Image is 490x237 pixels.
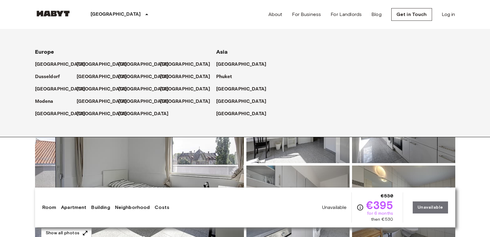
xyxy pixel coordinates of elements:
[366,200,393,210] span: €395
[77,73,133,81] a: [GEOGRAPHIC_DATA]
[391,8,432,21] a: Get in Touch
[118,110,169,118] p: [GEOGRAPHIC_DATA]
[91,11,141,18] p: [GEOGRAPHIC_DATA]
[115,204,150,211] a: Neighborhood
[35,110,91,118] a: [GEOGRAPHIC_DATA]
[118,110,175,118] a: [GEOGRAPHIC_DATA]
[216,73,238,81] a: Phuket
[118,86,175,93] a: [GEOGRAPHIC_DATA]
[160,98,210,105] p: [GEOGRAPHIC_DATA]
[216,61,267,68] p: [GEOGRAPHIC_DATA]
[35,11,71,17] img: Habyt
[268,11,283,18] a: About
[216,98,273,105] a: [GEOGRAPHIC_DATA]
[118,98,175,105] a: [GEOGRAPHIC_DATA]
[216,86,267,93] p: [GEOGRAPHIC_DATA]
[155,204,169,211] a: Costs
[118,98,169,105] p: [GEOGRAPHIC_DATA]
[118,61,175,68] a: [GEOGRAPHIC_DATA]
[35,49,54,55] span: Europe
[160,98,216,105] a: [GEOGRAPHIC_DATA]
[371,216,393,223] span: then €530
[160,86,210,93] p: [GEOGRAPHIC_DATA]
[322,204,347,211] span: Unavailable
[371,11,382,18] a: Blog
[216,110,267,118] p: [GEOGRAPHIC_DATA]
[77,110,133,118] a: [GEOGRAPHIC_DATA]
[357,204,364,211] svg: Check cost overview for full price breakdown. Please note that discounts apply to new joiners onl...
[35,86,91,93] a: [GEOGRAPHIC_DATA]
[216,86,273,93] a: [GEOGRAPHIC_DATA]
[160,73,216,81] a: [GEOGRAPHIC_DATA]
[35,61,85,68] p: [GEOGRAPHIC_DATA]
[331,11,362,18] a: For Landlords
[42,204,56,211] a: Room
[77,61,127,68] p: [GEOGRAPHIC_DATA]
[118,73,175,81] a: [GEOGRAPHIC_DATA]
[77,86,127,93] p: [GEOGRAPHIC_DATA]
[35,73,60,81] p: Dusseldorf
[118,86,169,93] p: [GEOGRAPHIC_DATA]
[77,73,127,81] p: [GEOGRAPHIC_DATA]
[160,61,210,68] p: [GEOGRAPHIC_DATA]
[216,110,273,118] a: [GEOGRAPHIC_DATA]
[61,204,86,211] a: Apartment
[216,49,228,55] span: Asia
[35,110,85,118] p: [GEOGRAPHIC_DATA]
[160,73,210,81] p: [GEOGRAPHIC_DATA]
[35,98,59,105] a: Modena
[367,210,393,216] span: for 6 months
[442,11,455,18] a: Log in
[91,204,110,211] a: Building
[118,73,169,81] p: [GEOGRAPHIC_DATA]
[381,192,393,200] span: €530
[77,98,133,105] a: [GEOGRAPHIC_DATA]
[77,98,127,105] p: [GEOGRAPHIC_DATA]
[35,61,91,68] a: [GEOGRAPHIC_DATA]
[77,61,133,68] a: [GEOGRAPHIC_DATA]
[35,98,53,105] p: Modena
[216,98,267,105] p: [GEOGRAPHIC_DATA]
[77,86,133,93] a: [GEOGRAPHIC_DATA]
[216,73,232,81] p: Phuket
[292,11,321,18] a: For Business
[118,61,169,68] p: [GEOGRAPHIC_DATA]
[160,61,216,68] a: [GEOGRAPHIC_DATA]
[216,61,273,68] a: [GEOGRAPHIC_DATA]
[77,110,127,118] p: [GEOGRAPHIC_DATA]
[35,86,85,93] p: [GEOGRAPHIC_DATA]
[35,73,66,81] a: Dusseldorf
[160,86,216,93] a: [GEOGRAPHIC_DATA]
